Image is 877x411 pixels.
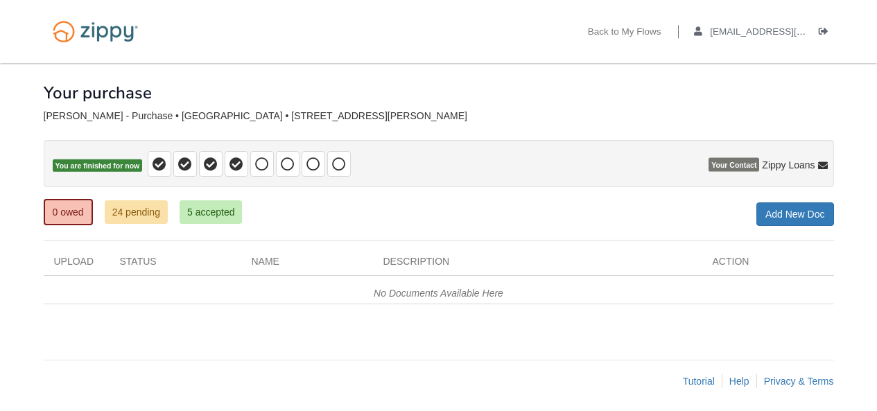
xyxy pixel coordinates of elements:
em: No Documents Available Here [374,288,503,299]
div: Upload [44,254,110,275]
div: Action [702,254,834,275]
div: Name [241,254,373,275]
a: 0 owed [44,199,93,225]
a: Back to My Flows [588,26,661,40]
span: You are finished for now [53,159,143,173]
div: [PERSON_NAME] - Purchase • [GEOGRAPHIC_DATA] • [STREET_ADDRESS][PERSON_NAME] [44,110,834,122]
div: Status [110,254,241,275]
a: Privacy & Terms [764,376,834,387]
a: edit profile [694,26,869,40]
a: 24 pending [105,200,168,224]
div: Description [373,254,702,275]
a: Log out [819,26,834,40]
a: Add New Doc [756,202,834,226]
a: Tutorial [683,376,715,387]
h1: Your purchase [44,84,152,102]
span: Zippy Loans [762,158,815,172]
span: aaboley88@icloud.com [710,26,869,37]
a: Help [729,376,749,387]
a: 5 accepted [180,200,243,224]
span: Your Contact [709,158,759,172]
img: Logo [44,14,147,49]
